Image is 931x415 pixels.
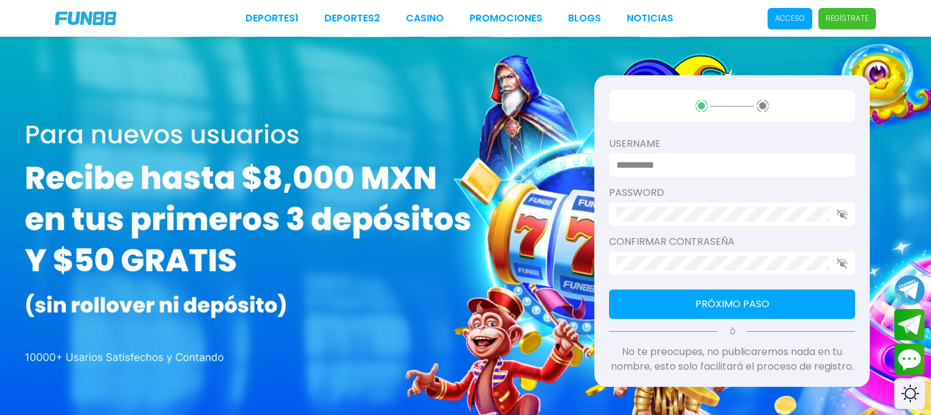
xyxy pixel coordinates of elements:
button: Join telegram [894,309,925,341]
a: Deportes2 [324,11,380,26]
label: Confirmar contraseña [609,234,855,249]
p: Ó [609,326,855,337]
a: NOTICIAS [627,11,673,26]
a: Deportes1 [245,11,299,26]
button: Contact customer service [894,343,925,375]
p: Acceso [775,13,805,24]
p: No te preocupes, no publicaremos nada en tu nombre, esto solo facilitará el proceso de registro. [609,345,855,374]
a: BLOGS [568,11,601,26]
img: Company Logo [55,12,116,25]
label: username [609,136,855,151]
a: Promociones [469,11,542,26]
button: Próximo paso [609,290,855,319]
div: Switch theme [894,378,925,409]
button: Join telegram channel [894,274,925,306]
label: password [609,185,855,200]
a: CASINO [406,11,444,26]
p: Regístrate [826,13,869,24]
